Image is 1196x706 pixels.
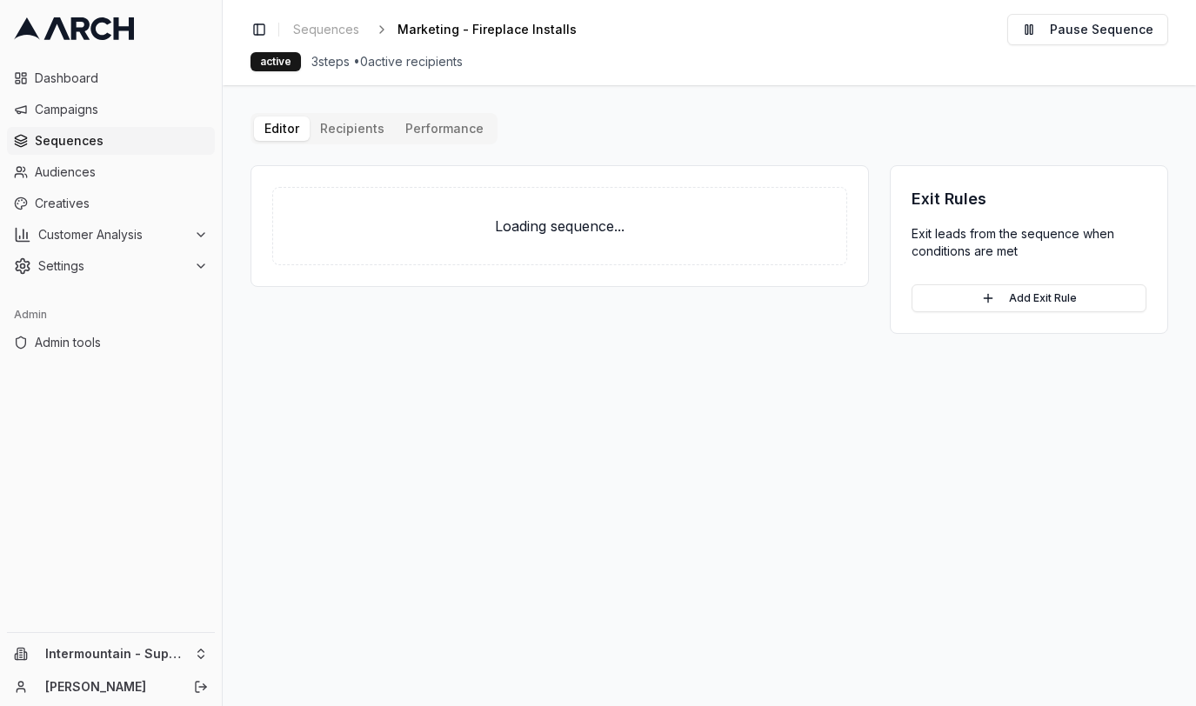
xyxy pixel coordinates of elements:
button: Performance [395,117,494,141]
h3: Exit Rules [912,187,1146,211]
span: Intermountain - Superior Water & Air [45,646,187,662]
button: Pause Sequence [1007,14,1168,45]
button: Add Exit Rule [912,284,1146,312]
button: Customer Analysis [7,221,215,249]
a: Sequences [286,17,366,42]
a: Sequences [7,127,215,155]
span: Creatives [35,195,208,212]
button: Log out [189,675,213,699]
button: Settings [7,252,215,280]
span: Audiences [35,163,208,181]
button: Intermountain - Superior Water & Air [7,640,215,668]
span: Sequences [35,132,208,150]
span: Sequences [293,21,359,38]
a: Creatives [7,190,215,217]
div: active [251,52,301,71]
a: [PERSON_NAME] [45,678,175,696]
button: Recipients [310,117,395,141]
p: Loading sequence... [301,216,818,236]
a: Campaigns [7,96,215,123]
span: 3 steps • 0 active recipients [311,53,463,70]
span: Marketing - Fireplace Installs [398,21,577,38]
div: Admin [7,301,215,329]
nav: breadcrumb [286,17,605,42]
button: Editor [254,117,310,141]
p: Exit leads from the sequence when conditions are met [912,225,1146,260]
span: Settings [38,257,187,275]
a: Audiences [7,158,215,186]
a: Dashboard [7,64,215,92]
span: Customer Analysis [38,226,187,243]
span: Admin tools [35,334,208,351]
span: Campaigns [35,101,208,118]
a: Admin tools [7,329,215,356]
span: Dashboard [35,70,208,87]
